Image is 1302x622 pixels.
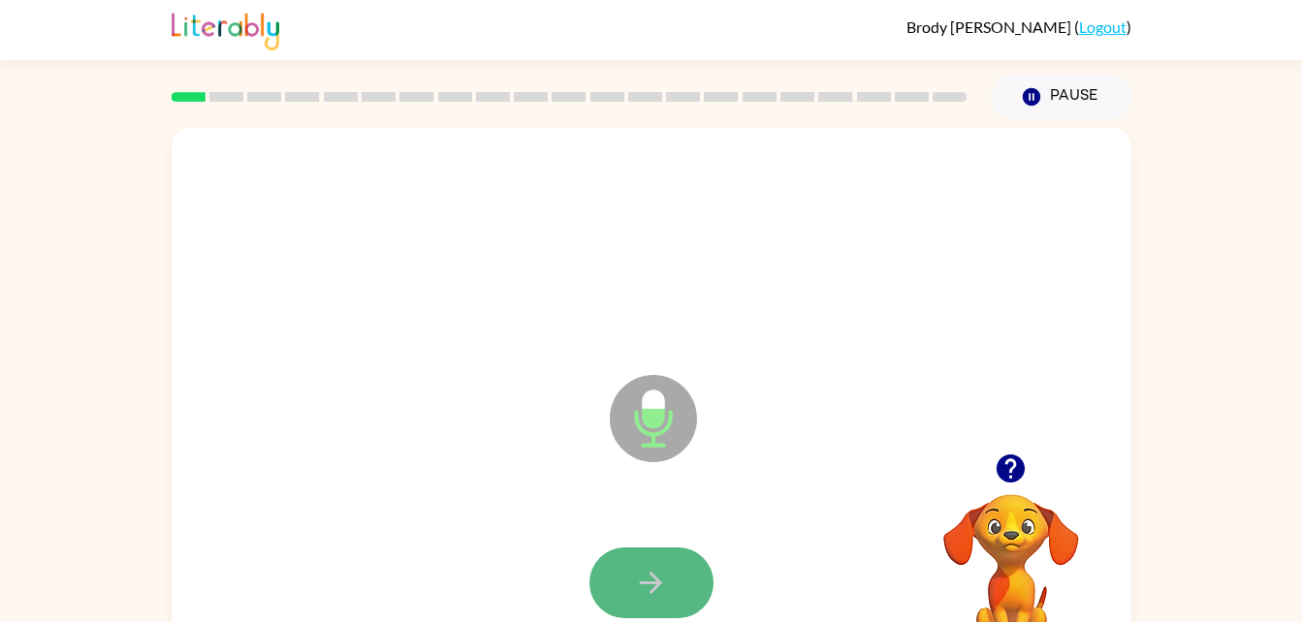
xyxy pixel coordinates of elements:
[172,8,279,50] img: Literably
[906,17,1074,36] span: Brody [PERSON_NAME]
[1079,17,1127,36] a: Logout
[991,75,1131,119] button: Pause
[906,17,1131,36] div: ( )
